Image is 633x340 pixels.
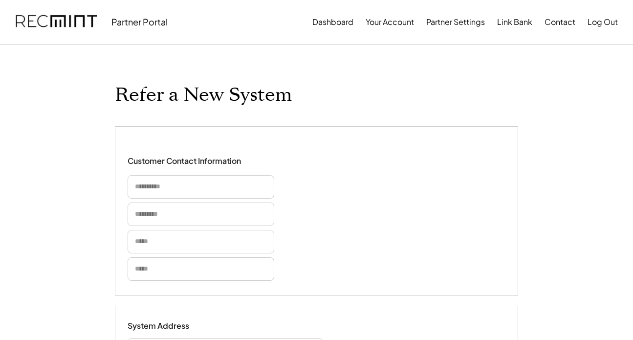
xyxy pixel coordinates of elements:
button: Log Out [588,12,618,32]
button: Link Bank [497,12,532,32]
button: Your Account [366,12,414,32]
div: System Address [128,321,225,331]
button: Partner Settings [426,12,485,32]
div: Partner Portal [111,16,168,27]
h1: Refer a New System [115,84,292,107]
img: recmint-logotype%403x.png [16,5,97,39]
button: Dashboard [312,12,353,32]
button: Contact [545,12,575,32]
div: Customer Contact Information [128,156,241,166]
